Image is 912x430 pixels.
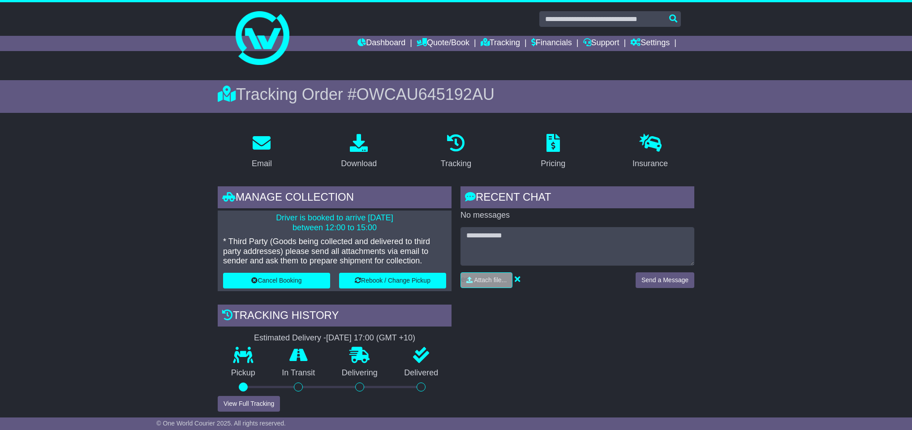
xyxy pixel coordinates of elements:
button: Cancel Booking [223,273,330,288]
button: View Full Tracking [218,396,280,412]
p: In Transit [269,368,329,378]
div: Tracking [441,158,471,170]
div: RECENT CHAT [460,186,694,211]
a: Email [246,131,278,173]
button: Send a Message [636,272,694,288]
a: Download [335,131,383,173]
p: Delivering [328,368,391,378]
div: Email [252,158,272,170]
div: Tracking history [218,305,452,329]
div: Tracking Order # [218,85,694,104]
a: Financials [531,36,572,51]
div: [DATE] 17:00 (GMT +10) [326,333,415,343]
p: Driver is booked to arrive [DATE] between 12:00 to 15:00 [223,213,446,232]
p: No messages [460,211,694,220]
p: Pickup [218,368,269,378]
a: Pricing [535,131,571,173]
span: OWCAU645192AU [357,85,495,103]
p: Delivered [391,368,452,378]
a: Insurance [627,131,674,173]
div: Manage collection [218,186,452,211]
button: Rebook / Change Pickup [339,273,446,288]
a: Settings [630,36,670,51]
a: Quote/Book [417,36,469,51]
a: Dashboard [357,36,405,51]
div: Pricing [541,158,565,170]
p: * Third Party (Goods being collected and delivered to third party addresses) please send all atta... [223,237,446,266]
a: Tracking [435,131,477,173]
a: Tracking [481,36,520,51]
span: © One World Courier 2025. All rights reserved. [156,420,286,427]
div: Download [341,158,377,170]
div: Estimated Delivery - [218,333,452,343]
a: Support [583,36,619,51]
div: Insurance [632,158,668,170]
